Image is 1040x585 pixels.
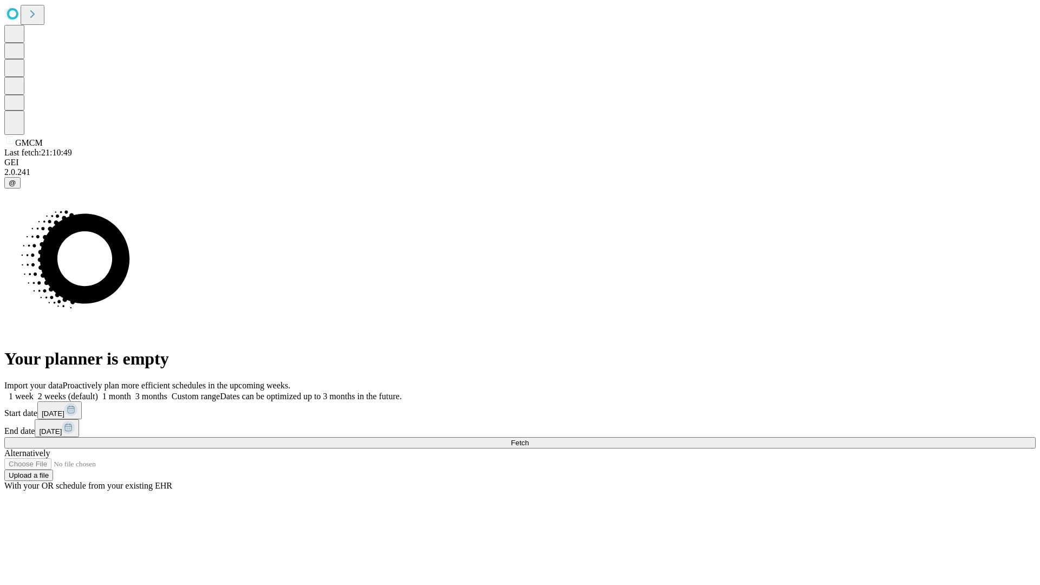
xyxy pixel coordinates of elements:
[42,409,64,418] span: [DATE]
[4,481,172,490] span: With your OR schedule from your existing EHR
[39,427,62,435] span: [DATE]
[102,392,131,401] span: 1 month
[511,439,529,447] span: Fetch
[38,392,98,401] span: 2 weeks (default)
[4,167,1036,177] div: 2.0.241
[4,419,1036,437] div: End date
[63,381,290,390] span: Proactively plan more efficient schedules in the upcoming weeks.
[4,349,1036,369] h1: Your planner is empty
[4,148,72,157] span: Last fetch: 21:10:49
[4,470,53,481] button: Upload a file
[4,401,1036,419] div: Start date
[220,392,401,401] span: Dates can be optimized up to 3 months in the future.
[4,381,63,390] span: Import your data
[4,437,1036,448] button: Fetch
[35,419,79,437] button: [DATE]
[4,177,21,188] button: @
[4,448,50,458] span: Alternatively
[4,158,1036,167] div: GEI
[9,179,16,187] span: @
[135,392,167,401] span: 3 months
[15,138,43,147] span: GMCM
[37,401,82,419] button: [DATE]
[9,392,34,401] span: 1 week
[172,392,220,401] span: Custom range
